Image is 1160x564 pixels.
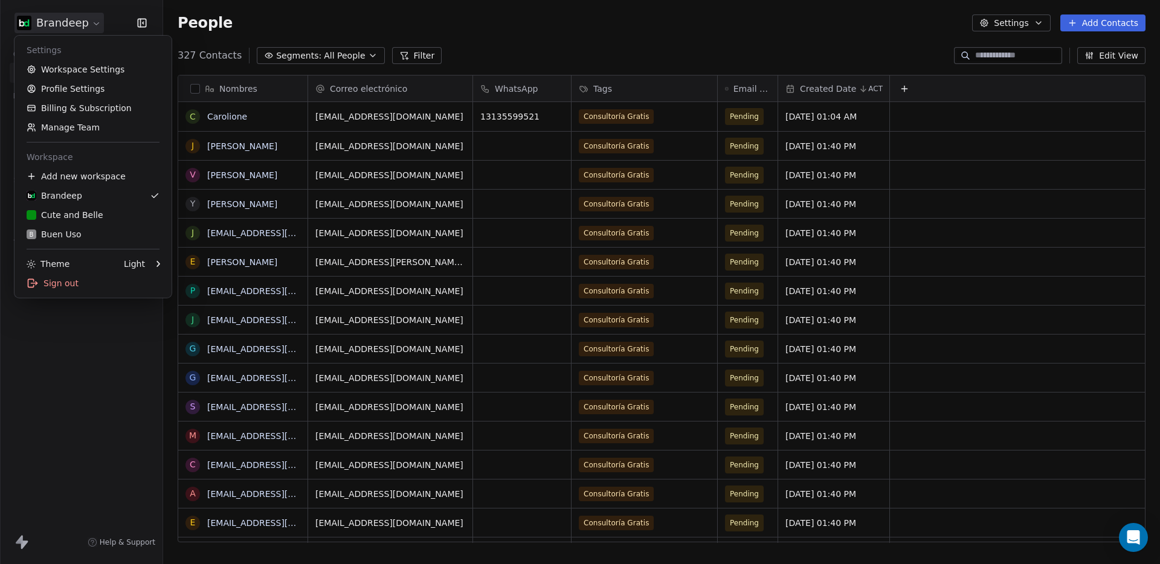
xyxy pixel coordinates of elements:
span: B [30,230,34,239]
a: Profile Settings [19,79,167,98]
a: Workspace Settings [19,60,167,79]
a: Billing & Subscription [19,98,167,118]
div: Settings [19,40,167,60]
div: Buen Uso [27,228,82,240]
div: Theme [27,258,69,270]
div: Light [124,258,145,270]
div: Cute and Belle [27,209,103,221]
div: Brandeep [27,190,82,202]
a: Manage Team [19,118,167,137]
img: LOGO.png [27,191,36,200]
div: Sign out [19,274,167,293]
div: Workspace [19,147,167,167]
div: Add new workspace [19,167,167,186]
